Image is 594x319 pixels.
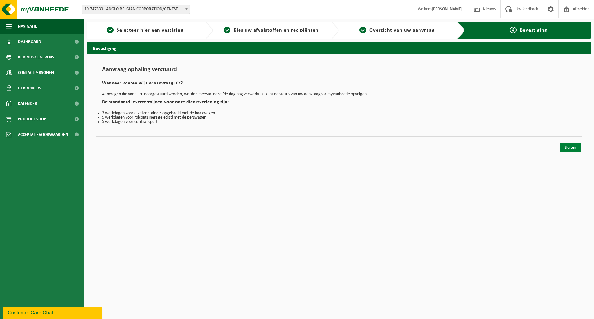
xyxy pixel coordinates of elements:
h2: Wanneer voeren wij uw aanvraag uit? [102,81,575,89]
a: 1Selecteer hier een vestiging [90,27,200,34]
a: Sluiten [560,143,581,152]
li: 5 werkdagen voor rolcontainers geledigd met de perswagen [102,115,575,120]
p: Aanvragen die voor 17u doorgestuurd worden, worden meestal dezelfde dag nog verwerkt. U kunt de s... [102,92,575,97]
span: 4 [510,27,517,33]
span: Bedrijfsgegevens [18,50,54,65]
iframe: chat widget [3,305,103,319]
h2: De standaard levertermijnen voor onze dienstverlening zijn: [102,100,575,108]
h1: Aanvraag ophaling verstuurd [102,67,575,76]
span: Selecteer hier een vestiging [117,28,183,33]
h2: Bevestiging [87,42,591,54]
span: 2 [224,27,230,33]
span: Overzicht van uw aanvraag [369,28,435,33]
span: Dashboard [18,34,41,50]
span: Product Shop [18,111,46,127]
li: 3 werkdagen voor afzetcontainers opgehaald met de haakwagen [102,111,575,115]
a: 2Kies uw afvalstoffen en recipiënten [216,27,327,34]
strong: [PERSON_NAME] [432,7,463,11]
span: Contactpersonen [18,65,54,80]
span: 1 [107,27,114,33]
li: 5 werkdagen voor collitransport [102,120,575,124]
span: 10-747330 - ANGLO BELGIAN CORPORATION/GENTSE METAALWERKEN - GENT [82,5,190,14]
span: Bevestiging [520,28,547,33]
span: Navigatie [18,19,37,34]
span: Kalender [18,96,37,111]
span: Kies uw afvalstoffen en recipiënten [234,28,319,33]
span: 3 [359,27,366,33]
span: Gebruikers [18,80,41,96]
span: Acceptatievoorwaarden [18,127,68,142]
a: 3Overzicht van uw aanvraag [342,27,453,34]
